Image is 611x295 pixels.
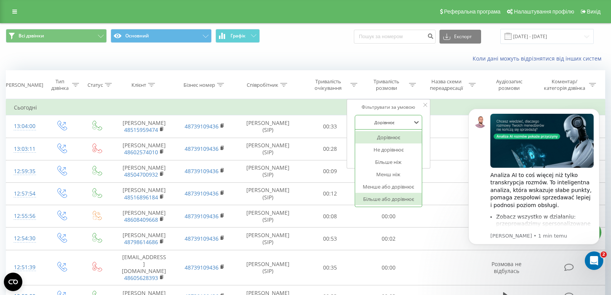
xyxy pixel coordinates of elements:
a: 48608409668 [124,216,158,223]
span: Налаштування профілю [514,8,574,15]
a: 48739109436 [185,190,219,197]
td: [PERSON_NAME] [114,205,175,228]
td: 00:33 [301,115,359,138]
span: Всі дзвінки [19,33,44,39]
a: 48739109436 [185,145,219,152]
div: Аудіозапис розмови [485,78,533,91]
div: 12:57:54 [14,186,36,201]
a: 48739109436 [185,123,219,130]
div: [PERSON_NAME] [4,82,43,88]
div: Тип дзвінка [50,78,70,91]
td: 00:00 [359,250,418,285]
div: Менше або дорівнює [355,180,422,193]
div: Більше або дорівнює [355,193,422,205]
span: Розмова не відбулась [491,260,522,275]
a: 48605628393 [124,274,158,282]
td: [PERSON_NAME] [114,182,175,205]
td: [PERSON_NAME] [114,228,175,250]
td: [PERSON_NAME] (SIP) [235,138,301,160]
td: [PERSON_NAME] (SIP) [235,228,301,250]
div: Більше ніж [355,156,422,168]
td: [EMAIL_ADDRESS][DOMAIN_NAME] [114,250,175,285]
td: 00:28 [301,138,359,160]
a: 48602574010 [124,148,158,156]
td: [PERSON_NAME] [114,160,175,182]
button: Експорт [439,30,481,44]
div: 12:59:35 [14,164,36,179]
td: [PERSON_NAME] (SIP) [235,182,301,205]
td: [PERSON_NAME] [114,138,175,160]
input: Пошук за номером [354,30,436,44]
td: 00:00 [359,205,418,228]
td: 00:12 [301,182,359,205]
a: 48739109436 [185,264,219,271]
a: 48504700932 [124,171,158,178]
button: Open CMP widget [4,273,22,291]
div: 12:51:39 [14,260,36,275]
div: 12:55:56 [14,209,36,224]
a: 48515959474 [124,126,158,133]
a: 48739109436 [185,235,219,242]
span: 2 [601,251,607,258]
td: 00:53 [301,228,359,250]
button: Всі дзвінки [6,29,107,43]
td: 00:02 [359,228,418,250]
div: 13:03:11 [14,142,36,157]
div: Тривалість розмови [366,78,407,91]
button: Основний [111,29,212,43]
div: 12:54:30 [14,231,36,246]
div: Статус [88,82,103,88]
span: Реферальна програма [444,8,501,15]
div: Назва схеми переадресації [426,78,467,91]
div: Менш ніж [355,168,422,180]
td: [PERSON_NAME] (SIP) [235,115,301,138]
td: Сьогодні [6,100,605,115]
iframe: Intercom live chat [585,251,603,270]
div: Коментар/категорія дзвінка [542,78,587,91]
div: Дорівнює [355,131,422,143]
div: Фільтрувати за умовою [355,103,422,111]
td: [PERSON_NAME] (SIP) [235,160,301,182]
a: 48798614686 [124,238,158,246]
div: 13:04:00 [14,119,36,134]
td: 00:09 [301,160,359,182]
td: [PERSON_NAME] (SIP) [235,205,301,228]
td: [PERSON_NAME] [114,115,175,138]
button: Графік [215,29,260,43]
iframe: Intercom notifications wiadomość [457,97,611,274]
a: 48739109436 [185,212,219,220]
td: 00:08 [301,205,359,228]
td: 00:35 [301,250,359,285]
div: Тривалість очікування [308,78,348,91]
td: [PERSON_NAME] (SIP) [235,250,301,285]
a: 48516896184 [124,194,158,201]
a: 48739109436 [185,167,219,175]
div: Не дорівнює [355,143,422,156]
div: Бізнес номер [183,82,215,88]
div: Співробітник [247,82,278,88]
a: Коли дані можуть відрізнятися вiд інших систем [473,55,605,62]
div: Клієнт [131,82,146,88]
span: Вихід [587,8,601,15]
span: Графік [231,33,246,39]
